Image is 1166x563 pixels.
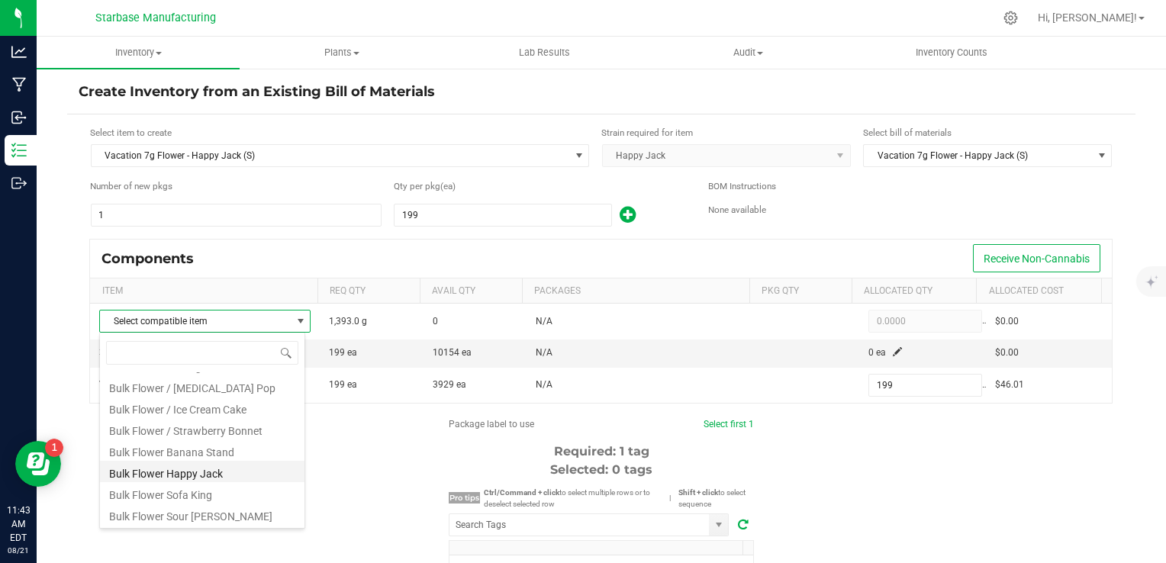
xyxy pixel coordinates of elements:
[976,278,1101,304] th: Allocated Cost
[433,379,466,390] span: 3929 ea
[484,488,650,508] span: to select multiple rows or to deselect selected row
[984,253,1090,265] span: Receive Non-Cannabis
[240,37,443,69] a: Plants
[1001,11,1020,25] div: Manage settings
[1038,11,1137,24] span: Hi, [PERSON_NAME]!
[11,175,27,191] inline-svg: Outbound
[678,488,718,497] strong: Shift + click
[15,441,61,487] iframe: Resource center
[45,439,63,457] iframe: Resource center unread badge
[601,127,693,138] span: Strain required for item
[329,347,357,358] span: 199 ea
[90,278,317,304] th: Item
[394,180,440,194] span: Quantity per package (ea)
[536,316,552,327] span: N/A
[995,379,1024,390] span: $46.01
[678,488,746,508] span: to select sequence
[317,278,420,304] th: Req Qty
[863,127,952,138] span: Select bill of materials
[7,503,30,545] p: 11:43 AM EDT
[329,379,357,390] span: 199 ea
[864,145,1092,166] span: Vacation 7g Flower - Happy Jack (S)
[443,37,646,69] a: Lab Results
[11,44,27,60] inline-svg: Analytics
[708,181,776,191] span: BOM Instructions
[852,278,977,304] th: Allocated Qty
[90,127,172,138] span: Select item to create
[646,37,849,69] a: Audit
[612,213,636,224] span: Add new output
[420,278,522,304] th: Avail Qty
[95,11,216,24] span: Starbase Manufacturing
[484,488,559,497] strong: Ctrl/Command + click
[7,545,30,556] p: 08/21
[895,46,1008,60] span: Inventory Counts
[11,110,27,125] inline-svg: Inbound
[11,77,27,92] inline-svg: Manufacturing
[749,278,852,304] th: Pkg Qty
[449,442,754,461] div: Required: 1 tag
[433,316,438,327] span: 0
[868,347,886,358] span: 0 ea
[90,180,172,194] span: Number of new packages to create
[37,46,240,60] span: Inventory
[973,244,1100,272] button: Receive Non-Cannabis
[733,516,754,534] span: Refresh tags
[647,46,849,60] span: Audit
[240,46,442,60] span: Plants
[79,82,1124,102] h4: Create Inventory from an Existing Bill of Materials
[100,310,291,332] span: Select compatible item
[995,316,1019,327] span: $0.00
[449,461,754,479] div: Selected: 0 tags
[850,37,1053,69] a: Inventory Counts
[92,145,569,166] span: Vacation 7g Flower - Happy Jack (S)
[449,492,480,503] span: Pro tips
[536,379,552,390] span: N/A
[329,316,367,327] span: 1,393.0 g
[101,250,205,267] div: Components
[704,419,754,429] a: Select first 1
[449,419,534,429] span: Package label to use
[449,514,709,536] input: NO DATA FOUND
[498,46,591,60] span: Lab Results
[995,347,1019,358] span: $0.00
[522,278,749,304] th: Packages
[11,143,27,158] inline-svg: Inventory
[433,347,472,358] span: 10154 ea
[708,204,766,215] span: None available
[662,492,678,503] span: |
[440,180,454,194] span: (ea)
[536,347,552,358] span: N/A
[37,37,240,69] a: Inventory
